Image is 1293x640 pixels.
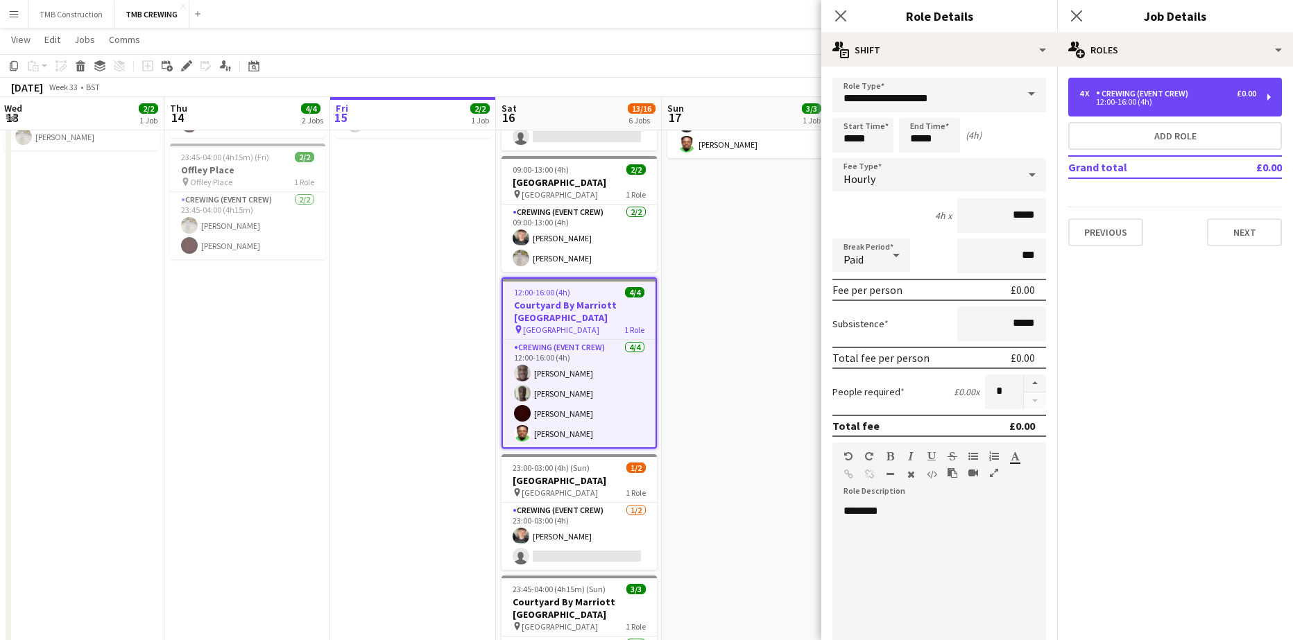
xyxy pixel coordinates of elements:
a: Jobs [69,31,101,49]
span: Offley Place [190,177,232,187]
div: £0.00 [1011,283,1035,297]
button: Strikethrough [948,451,957,462]
span: Edit [44,33,60,46]
span: [GEOGRAPHIC_DATA] [522,621,598,632]
a: Comms [103,31,146,49]
td: £0.00 [1216,156,1282,178]
a: View [6,31,36,49]
button: Paste as plain text [948,467,957,478]
span: 23:45-04:00 (4h15m) (Fri) [181,152,269,162]
button: Underline [927,451,936,462]
span: 23:00-03:00 (4h) (Sun) [513,462,590,473]
span: Sat [502,102,517,114]
span: 3/3 [626,584,646,594]
button: Unordered List [968,451,978,462]
button: Italic [906,451,916,462]
span: Hourly [844,172,875,186]
a: Edit [39,31,66,49]
span: [GEOGRAPHIC_DATA] [522,189,598,200]
span: Fri [336,102,348,114]
span: 17 [665,110,684,126]
app-job-card: 23:45-04:00 (4h15m) (Fri)2/2Offley Place Offley Place1 RoleCrewing (Event Crew)2/223:45-04:00 (4h... [170,144,325,259]
button: Insert video [968,467,978,478]
h3: Courtyard By Marriott [GEOGRAPHIC_DATA] [503,299,656,324]
app-card-role: Crewing (Event Crew)4/412:00-16:00 (4h)[PERSON_NAME][PERSON_NAME][PERSON_NAME][PERSON_NAME] [503,340,656,447]
button: Ordered List [989,451,999,462]
div: 1 Job [471,115,489,126]
h3: Role Details [821,7,1057,25]
app-card-role: Crewing (Event Crew)2/223:45-04:00 (4h15m)[PERSON_NAME][PERSON_NAME] [170,192,325,259]
button: Bold [885,451,895,462]
span: [GEOGRAPHIC_DATA] [523,325,599,335]
div: (4h) [966,129,982,141]
span: 1 Role [294,177,314,187]
span: 12:00-16:00 (4h) [514,287,570,297]
div: Fee per person [832,283,902,297]
span: Wed [4,102,22,114]
app-job-card: 23:00-03:00 (4h) (Sun)1/2[GEOGRAPHIC_DATA] [GEOGRAPHIC_DATA]1 RoleCrewing (Event Crew)1/223:00-03... [502,454,657,570]
span: 23:45-04:00 (4h15m) (Sun) [513,584,606,594]
span: Comms [109,33,140,46]
button: HTML Code [927,469,936,480]
div: Roles [1057,33,1293,67]
button: Text Color [1010,451,1020,462]
app-job-card: 09:00-13:00 (4h)2/2[GEOGRAPHIC_DATA] [GEOGRAPHIC_DATA]1 RoleCrewing (Event Crew)2/209:00-13:00 (4... [502,156,657,272]
button: Fullscreen [989,467,999,478]
span: 2/2 [626,164,646,175]
app-card-role: Crewing (Event Crew)2/209:00-13:00 (4h)[PERSON_NAME][PERSON_NAME] [502,205,657,272]
span: Sun [667,102,684,114]
div: 2 Jobs [302,115,323,126]
div: Shift [821,33,1057,67]
h3: Job Details [1057,7,1293,25]
app-job-card: 12:00-16:00 (4h)4/4Courtyard By Marriott [GEOGRAPHIC_DATA] [GEOGRAPHIC_DATA]1 RoleCrewing (Event ... [502,277,657,449]
div: £0.00 x [954,386,979,398]
span: 14 [168,110,187,126]
span: 1 Role [626,189,646,200]
button: Clear Formatting [906,469,916,480]
button: Increase [1024,374,1046,392]
div: Total fee per person [832,351,930,365]
button: TMB Construction [28,1,114,28]
h3: Offley Place [170,164,325,176]
span: 2/2 [139,103,158,114]
span: Week 33 [46,82,80,92]
button: Redo [864,451,874,462]
span: 1 Role [624,325,644,335]
span: 1/2 [626,462,646,473]
button: TMB CREWING [114,1,189,28]
span: 2/2 [470,103,490,114]
div: Crewing (Event Crew) [1096,89,1194,98]
span: [GEOGRAPHIC_DATA] [522,487,598,498]
span: 4/4 [301,103,320,114]
button: Previous [1068,218,1143,246]
span: 1 Role [626,487,646,498]
div: 1 Job [803,115,821,126]
button: Undo [844,451,853,462]
span: 13 [2,110,22,126]
div: 6 Jobs [628,115,655,126]
div: 1 Job [139,115,157,126]
button: Add role [1068,122,1282,150]
div: £0.00 [1237,89,1256,98]
span: Thu [170,102,187,114]
span: 4/4 [625,287,644,297]
button: Next [1207,218,1282,246]
span: 16 [499,110,517,126]
label: Subsistence [832,318,889,330]
span: View [11,33,31,46]
label: People required [832,386,905,398]
div: 4h x [935,209,952,222]
span: 3/3 [802,103,821,114]
h3: Courtyard By Marriott [GEOGRAPHIC_DATA] [502,596,657,621]
div: [DATE] [11,80,43,94]
span: 15 [334,110,348,126]
span: 2/2 [295,152,314,162]
div: Total fee [832,419,880,433]
app-card-role: Crewing (Event Crew)1/223:00-03:00 (4h)[PERSON_NAME] [502,503,657,570]
div: 12:00-16:00 (4h) [1079,98,1256,105]
span: 13/16 [628,103,656,114]
div: 4 x [1079,89,1096,98]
